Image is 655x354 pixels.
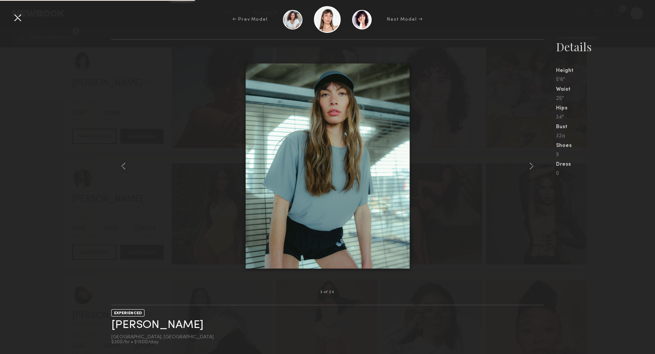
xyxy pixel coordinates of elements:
div: 32a [556,134,655,139]
div: Bust [556,124,655,130]
div: Shoes [556,143,655,148]
div: 3 of 24 [320,290,334,294]
div: 9 [556,152,655,158]
div: 34" [556,115,655,120]
div: Next Model → [387,16,423,23]
div: Dress [556,162,655,167]
div: 0 [556,171,655,176]
div: [GEOGRAPHIC_DATA], [GEOGRAPHIC_DATA] [111,335,214,340]
a: [PERSON_NAME] [111,319,203,331]
div: Details [556,39,655,54]
div: 5'6" [556,77,655,83]
div: ← Prev Model [232,16,268,23]
div: Waist [556,87,655,92]
div: Hips [556,106,655,111]
div: 25" [556,96,655,101]
div: Height [556,68,655,73]
div: $200/hr • $1500/day [111,340,214,345]
div: EXPERIENCED [111,309,145,316]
